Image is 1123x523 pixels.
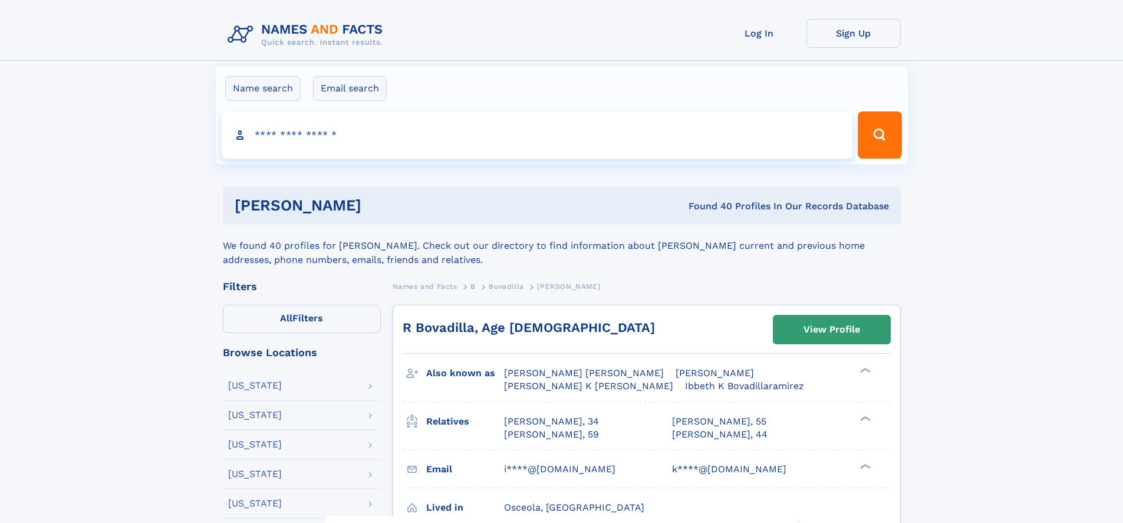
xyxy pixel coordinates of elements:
[228,499,282,508] div: [US_STATE]
[806,19,901,48] a: Sign Up
[426,459,504,479] h3: Email
[857,367,871,374] div: ❯
[489,279,523,294] a: Bovadilla
[857,462,871,470] div: ❯
[223,347,381,358] div: Browse Locations
[223,305,381,333] label: Filters
[235,198,525,213] h1: [PERSON_NAME]
[223,225,901,267] div: We found 40 profiles for [PERSON_NAME]. Check out our directory to find information about [PERSON...
[803,316,860,343] div: View Profile
[313,76,387,101] label: Email search
[426,498,504,518] h3: Lived in
[773,315,890,344] a: View Profile
[537,282,600,291] span: [PERSON_NAME]
[228,381,282,390] div: [US_STATE]
[504,415,599,428] a: [PERSON_NAME], 34
[228,410,282,420] div: [US_STATE]
[712,19,806,48] a: Log In
[225,76,301,101] label: Name search
[470,279,476,294] a: B
[470,282,476,291] span: B
[504,428,599,441] a: [PERSON_NAME], 59
[858,111,901,159] button: Search Button
[672,415,766,428] a: [PERSON_NAME], 55
[672,428,768,441] a: [PERSON_NAME], 44
[685,380,804,392] span: Ibbeth K Bovadillaramirez
[676,367,754,379] span: [PERSON_NAME]
[426,363,504,383] h3: Also known as
[489,282,523,291] span: Bovadilla
[857,415,871,422] div: ❯
[403,320,655,335] a: R Bovadilla, Age [DEMOGRAPHIC_DATA]
[504,502,644,513] span: Osceola, [GEOGRAPHIC_DATA]
[223,281,381,292] div: Filters
[504,367,664,379] span: [PERSON_NAME] [PERSON_NAME]
[223,19,393,51] img: Logo Names and Facts
[228,469,282,479] div: [US_STATE]
[228,440,282,449] div: [US_STATE]
[393,279,457,294] a: Names and Facts
[504,380,673,392] span: [PERSON_NAME] K [PERSON_NAME]
[525,200,889,213] div: Found 40 Profiles In Our Records Database
[222,111,853,159] input: search input
[426,412,504,432] h3: Relatives
[280,313,292,324] span: All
